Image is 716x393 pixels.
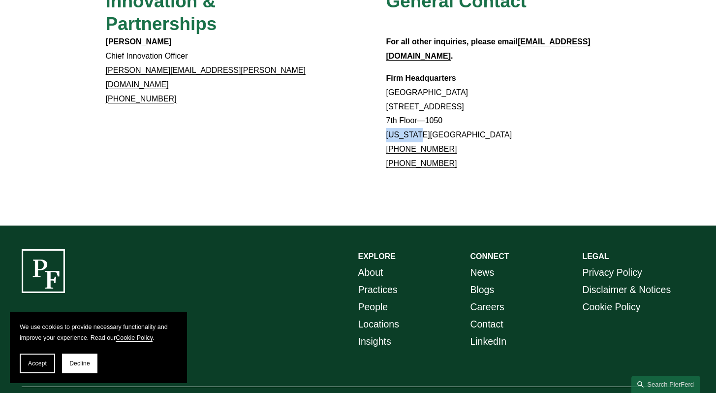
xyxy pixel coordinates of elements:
[106,66,306,89] a: [PERSON_NAME][EMAIL_ADDRESS][PERSON_NAME][DOMAIN_NAME]
[106,37,172,46] strong: [PERSON_NAME]
[470,316,503,333] a: Contact
[28,360,47,367] span: Accept
[20,354,55,373] button: Accept
[386,71,610,171] p: [GEOGRAPHIC_DATA] [STREET_ADDRESS] 7th Floor—1050 [US_STATE][GEOGRAPHIC_DATA]
[470,281,494,298] a: Blogs
[582,298,640,316] a: Cookie Policy
[69,360,90,367] span: Decline
[358,252,396,261] strong: EXPLORE
[451,52,453,60] strong: .
[10,312,187,383] section: Cookie banner
[582,252,609,261] strong: LEGAL
[62,354,97,373] button: Decline
[386,159,457,167] a: [PHONE_NUMBER]
[470,333,506,350] a: LinkedIn
[470,252,509,261] strong: CONNECT
[116,334,153,341] a: Cookie Policy
[386,145,457,153] a: [PHONE_NUMBER]
[358,333,391,350] a: Insights
[358,281,398,298] a: Practices
[106,35,330,106] p: Chief Innovation Officer
[358,264,383,281] a: About
[386,37,590,60] a: [EMAIL_ADDRESS][DOMAIN_NAME]
[470,298,504,316] a: Careers
[106,95,177,103] a: [PHONE_NUMBER]
[582,281,671,298] a: Disclaimer & Notices
[20,322,177,344] p: We use cookies to provide necessary functionality and improve your experience. Read our .
[358,298,388,316] a: People
[358,316,399,333] a: Locations
[470,264,494,281] a: News
[386,37,518,46] strong: For all other inquiries, please email
[631,376,700,393] a: Search this site
[582,264,642,281] a: Privacy Policy
[386,74,456,82] strong: Firm Headquarters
